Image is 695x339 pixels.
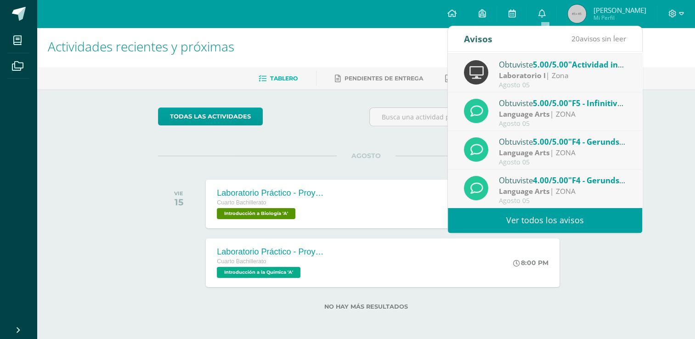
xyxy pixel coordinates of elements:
img: 45x45 [568,5,586,23]
div: Obtuviste en [499,97,627,109]
a: Tablero [259,71,298,86]
span: [PERSON_NAME] [593,6,646,15]
div: Agosto 05 [499,81,627,89]
span: Actividades recientes y próximas [48,38,234,55]
span: "Actividad integradora" [568,59,660,70]
span: Mi Perfil [593,14,646,22]
div: VIE [174,190,183,197]
div: Laboratorio Práctico - Proyecto de Unidad [217,188,327,198]
div: Obtuviste en [499,136,627,147]
div: Obtuviste en [499,174,627,186]
div: Agosto 05 [499,120,627,128]
strong: Laboratorio I [499,70,546,80]
span: "F4 - Gerunds Activities" [568,136,661,147]
div: Obtuviste en [499,58,627,70]
span: avisos sin leer [571,34,626,44]
div: Agosto 05 [499,197,627,205]
div: 15 [174,197,183,208]
span: Pendientes de entrega [345,75,423,82]
div: | ZONA [499,147,627,158]
div: 8:00 PM [513,259,548,267]
strong: Language Arts [499,147,550,158]
div: Laboratorio Práctico - Proyecto de Unidad [217,247,327,257]
strong: Language Arts [499,186,550,196]
span: Cuarto Bachillerato [217,199,266,206]
label: No hay más resultados [158,303,574,310]
input: Busca una actividad próxima aquí... [370,108,573,126]
div: | ZONA [499,186,627,197]
a: todas las Actividades [158,107,263,125]
a: Ver todos los avisos [448,208,642,233]
div: Agosto 05 [499,158,627,166]
span: Introducción a Biología 'A' [217,208,295,219]
span: "F4 - Gerunds Activities" [568,175,661,186]
span: 20 [571,34,580,44]
div: | ZONA [499,109,627,119]
span: 5.00/5.00 [533,59,568,70]
span: AGOSTO [337,152,396,160]
span: 5.00/5.00 [533,98,568,108]
span: Introducción a la Química 'A' [217,267,300,278]
span: Cuarto Bachillerato [217,258,266,265]
div: Avisos [464,26,492,51]
span: Tablero [270,75,298,82]
span: 4.00/5.00 [533,175,568,186]
span: 5.00/5.00 [533,136,568,147]
div: | Zona [499,70,627,81]
a: Entregadas [445,71,496,86]
a: Pendientes de entrega [335,71,423,86]
strong: Language Arts [499,109,550,119]
span: "F5 - Infinitives Activities" [568,98,667,108]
